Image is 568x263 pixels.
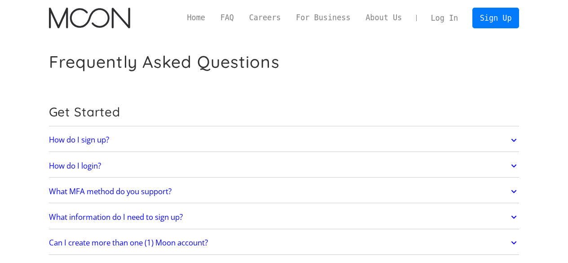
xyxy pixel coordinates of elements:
[49,104,520,120] h2: Get Started
[288,12,358,23] a: For Business
[180,12,213,23] a: Home
[49,131,520,150] a: How do I sign up?
[49,187,172,196] h2: What MFA method do you support?
[49,156,520,175] a: How do I login?
[213,12,242,23] a: FAQ
[49,161,101,170] h2: How do I login?
[49,52,280,72] h1: Frequently Asked Questions
[49,233,520,252] a: Can I create more than one (1) Moon account?
[423,8,466,28] a: Log In
[472,8,519,28] a: Sign Up
[49,135,109,144] h2: How do I sign up?
[49,8,130,28] img: Moon Logo
[49,208,520,227] a: What information do I need to sign up?
[242,12,288,23] a: Careers
[49,182,520,201] a: What MFA method do you support?
[358,12,409,23] a: About Us
[49,238,208,247] h2: Can I create more than one (1) Moon account?
[49,213,183,222] h2: What information do I need to sign up?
